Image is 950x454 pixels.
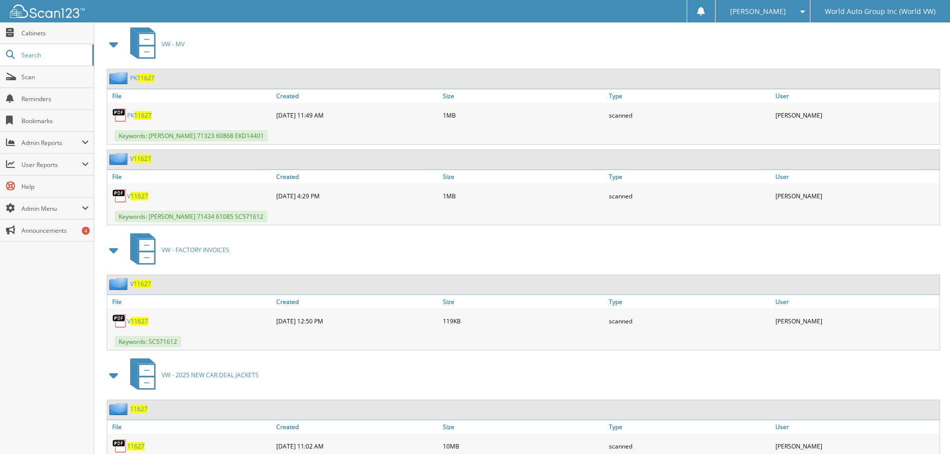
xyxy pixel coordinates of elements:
span: Help [21,182,89,191]
a: Size [440,89,607,103]
iframe: Chat Widget [900,406,950,454]
a: Created [274,420,440,434]
div: [DATE] 12:50 PM [274,311,440,331]
a: VW - MV [124,24,185,64]
img: scan123-logo-white.svg [10,4,85,18]
div: [DATE] 4:29 PM [274,186,440,206]
div: [PERSON_NAME] [773,311,940,331]
a: Created [274,170,440,183]
img: folder2.png [109,403,130,415]
a: Type [606,295,773,308]
div: [PERSON_NAME] [773,105,940,125]
img: PDF.png [112,108,127,123]
img: folder2.png [109,72,130,84]
a: User [773,170,940,183]
a: Type [606,89,773,103]
a: V11627 [127,317,148,325]
a: Type [606,170,773,183]
a: 11627 [127,442,145,451]
span: 11627 [134,111,152,120]
span: [PERSON_NAME] [730,8,786,14]
a: File [107,295,274,308]
span: Keywords: [PERSON_NAME] 71434 61085 SC571612 [115,211,267,222]
div: [DATE] 11:49 AM [274,105,440,125]
a: VW - FACTORY INVOICES [124,230,229,270]
a: Created [274,295,440,308]
span: User Reports [21,160,82,169]
div: [PERSON_NAME] [773,186,940,206]
span: Bookmarks [21,117,89,125]
a: Created [274,89,440,103]
span: World Auto Group Inc (World VW) [825,8,936,14]
span: VW - FACTORY INVOICES [162,246,229,254]
a: V11627 [130,154,151,163]
div: scanned [606,105,773,125]
span: Keywords: [PERSON_NAME] 71323 60868 EKD14401 [115,130,268,142]
span: 11627 [134,154,151,163]
img: PDF.png [112,313,127,328]
a: PK11627 [127,111,152,120]
img: PDF.png [112,439,127,454]
span: Cabinets [21,29,89,37]
img: folder2.png [109,278,130,290]
div: scanned [606,311,773,331]
span: Announcements [21,226,89,235]
img: folder2.png [109,152,130,165]
a: Type [606,420,773,434]
span: VW - MV [162,40,185,48]
a: V11627 [130,280,151,288]
a: File [107,420,274,434]
a: User [773,420,940,434]
a: User [773,295,940,308]
span: 11627 [131,317,148,325]
span: Admin Reports [21,139,82,147]
a: Size [440,170,607,183]
div: 1MB [440,186,607,206]
a: V11627 [127,192,148,200]
a: 11627 [130,405,148,413]
span: Reminders [21,95,89,103]
span: 11627 [134,280,151,288]
div: 1MB [440,105,607,125]
span: Admin Menu [21,204,82,213]
a: User [773,89,940,103]
a: VW - 2025 NEW CAR DEAL JACKETS [124,355,259,395]
a: Size [440,420,607,434]
div: 4 [82,227,90,235]
div: scanned [606,186,773,206]
span: 11627 [131,192,148,200]
a: File [107,170,274,183]
a: File [107,89,274,103]
a: Size [440,295,607,308]
span: Keywords: SC571612 [115,336,181,347]
span: Search [21,51,87,59]
img: PDF.png [112,188,127,203]
div: 119KB [440,311,607,331]
a: PK11627 [130,74,155,82]
span: 11627 [137,74,155,82]
span: VW - 2025 NEW CAR DEAL JACKETS [162,371,259,379]
span: Scan [21,73,89,81]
